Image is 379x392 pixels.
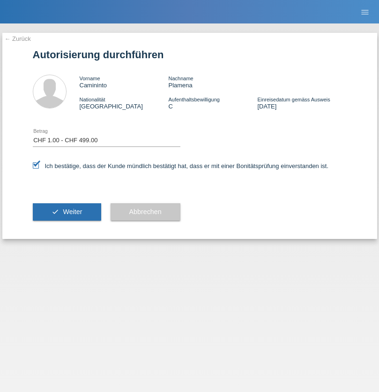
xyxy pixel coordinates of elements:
[33,49,347,61] h1: Autorisierung durchführen
[33,162,329,169] label: Ich bestätige, dass der Kunde mündlich bestätigt hat, dass er mit einer Bonitätsprüfung einversta...
[111,203,180,221] button: Abbrechen
[129,208,162,215] span: Abbrechen
[5,35,31,42] a: ← Zurück
[52,208,59,215] i: check
[80,96,169,110] div: [GEOGRAPHIC_DATA]
[33,203,101,221] button: check Weiter
[257,97,330,102] span: Einreisedatum gemäss Ausweis
[63,208,82,215] span: Weiter
[360,8,370,17] i: menu
[168,97,219,102] span: Aufenthaltsbewilligung
[168,96,257,110] div: C
[168,75,257,89] div: Plamena
[168,76,193,81] span: Nachname
[80,75,169,89] div: Camininto
[80,97,105,102] span: Nationalität
[356,9,374,15] a: menu
[80,76,100,81] span: Vorname
[257,96,346,110] div: [DATE]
